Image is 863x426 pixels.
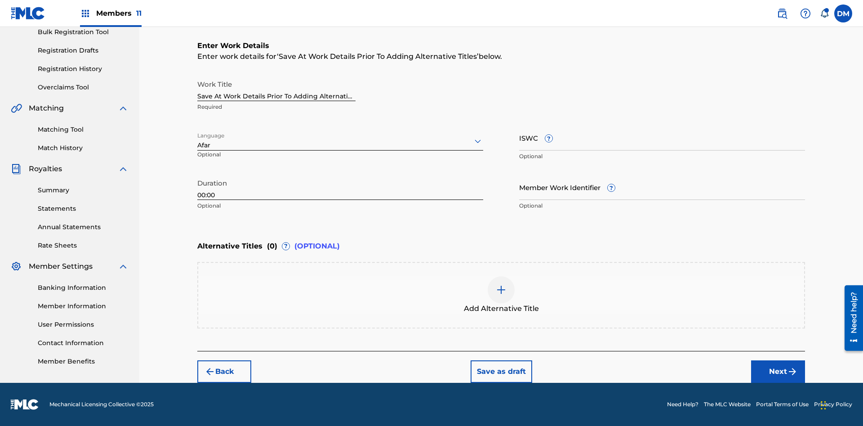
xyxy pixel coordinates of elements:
[205,366,215,377] img: 7ee5dd4eb1f8a8e3ef2f.svg
[277,52,479,61] span: Save At Work Details Prior To Adding Alternative Titles
[38,241,129,250] a: Rate Sheets
[496,284,507,295] img: add
[519,152,805,160] p: Optional
[38,125,129,134] a: Matching Tool
[29,103,64,114] span: Matching
[118,164,129,174] img: expand
[282,243,289,250] span: ?
[38,222,129,232] a: Annual Statements
[267,241,277,252] span: ( 0 )
[787,366,798,377] img: f7272a7cc735f4ea7f67.svg
[751,360,805,383] button: Next
[834,4,852,22] div: User Menu
[11,103,22,114] img: Matching
[118,103,129,114] img: expand
[80,8,91,19] img: Top Rightsholders
[800,8,811,19] img: help
[11,164,22,174] img: Royalties
[38,283,129,293] a: Banking Information
[704,400,751,408] a: The MLC Website
[838,282,863,355] iframe: Resource Center
[29,261,93,272] span: Member Settings
[820,9,829,18] div: Notifications
[49,400,154,408] span: Mechanical Licensing Collective © 2025
[197,40,805,51] h6: Enter Work Details
[11,399,39,410] img: logo
[38,46,129,55] a: Registration Drafts
[38,64,129,74] a: Registration History
[197,241,262,252] span: Alternative Titles
[136,9,142,18] span: 11
[11,7,45,20] img: MLC Logo
[471,360,532,383] button: Save as draft
[294,241,340,252] span: (OPTIONAL)
[96,8,142,18] span: Members
[197,151,286,165] p: Optional
[821,392,826,419] div: Drag
[608,184,615,191] span: ?
[479,52,502,61] span: below.
[11,261,22,272] img: Member Settings
[197,103,356,111] p: Required
[29,164,62,174] span: Royalties
[38,204,129,213] a: Statements
[197,52,277,61] span: Enter work details for
[756,400,809,408] a: Portal Terms of Use
[38,186,129,195] a: Summary
[197,202,483,210] p: Optional
[545,135,552,142] span: ?
[464,303,539,314] span: Add Alternative Title
[38,143,129,153] a: Match History
[777,8,787,19] img: search
[38,302,129,311] a: Member Information
[38,27,129,37] a: Bulk Registration Tool
[38,83,129,92] a: Overclaims Tool
[118,261,129,272] img: expand
[197,360,251,383] button: Back
[667,400,698,408] a: Need Help?
[796,4,814,22] div: Help
[814,400,852,408] a: Privacy Policy
[38,338,129,348] a: Contact Information
[38,320,129,329] a: User Permissions
[818,383,863,426] iframe: Chat Widget
[279,52,477,61] span: Save At Work Details Prior To Adding Alternative Titles
[38,357,129,366] a: Member Benefits
[773,4,791,22] a: Public Search
[519,202,805,210] p: Optional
